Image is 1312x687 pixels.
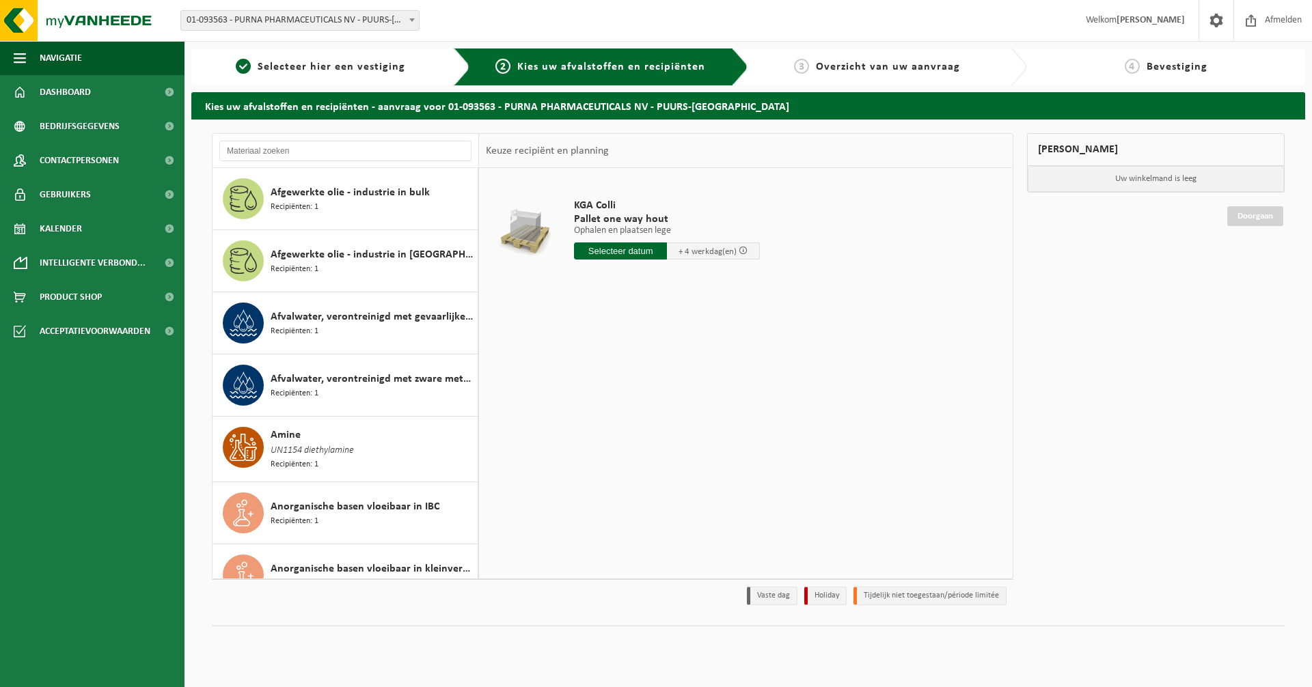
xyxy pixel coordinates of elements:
[574,226,760,236] p: Ophalen en plaatsen lege
[1027,133,1285,166] div: [PERSON_NAME]
[40,41,82,75] span: Navigatie
[198,59,443,75] a: 1Selecteer hier een vestiging
[804,587,847,605] li: Holiday
[40,246,146,280] span: Intelligente verbond...
[794,59,809,74] span: 3
[1117,15,1185,25] strong: [PERSON_NAME]
[219,141,471,161] input: Materiaal zoeken
[40,75,91,109] span: Dashboard
[271,325,318,338] span: Recipiënten: 1
[40,178,91,212] span: Gebruikers
[679,247,737,256] span: + 4 werkdag(en)
[271,247,474,263] span: Afgewerkte olie - industrie in [GEOGRAPHIC_DATA]
[236,59,251,74] span: 1
[574,199,760,212] span: KGA Colli
[853,587,1007,605] li: Tijdelijk niet toegestaan/période limitée
[213,168,478,230] button: Afgewerkte olie - industrie in bulk Recipiënten: 1
[40,314,150,348] span: Acceptatievoorwaarden
[271,309,474,325] span: Afvalwater, verontreinigd met gevaarlijke producten
[40,280,102,314] span: Product Shop
[213,354,478,417] button: Afvalwater, verontreinigd met zware metalen Recipiënten: 1
[1227,206,1283,226] a: Doorgaan
[271,577,318,590] span: Recipiënten: 2
[1028,166,1285,192] p: Uw winkelmand is leeg
[271,443,354,458] span: UN1154 diethylamine
[40,143,119,178] span: Contactpersonen
[1125,59,1140,74] span: 4
[40,212,82,246] span: Kalender
[271,201,318,214] span: Recipiënten: 1
[479,134,616,168] div: Keuze recipiënt en planning
[213,417,478,482] button: Amine UN1154 diethylamine Recipiënten: 1
[181,11,419,30] span: 01-093563 - PURNA PHARMACEUTICALS NV - PUURS-SINT-AMANDS
[213,482,478,544] button: Anorganische basen vloeibaar in IBC Recipiënten: 1
[271,263,318,276] span: Recipiënten: 1
[271,458,318,471] span: Recipiënten: 1
[271,387,318,400] span: Recipiënten: 1
[258,61,405,72] span: Selecteer hier een vestiging
[191,92,1305,119] h2: Kies uw afvalstoffen en recipiënten - aanvraag voor 01-093563 - PURNA PHARMACEUTICALS NV - PUURS-...
[271,184,430,201] span: Afgewerkte olie - industrie in bulk
[180,10,420,31] span: 01-093563 - PURNA PHARMACEUTICALS NV - PUURS-SINT-AMANDS
[271,427,301,443] span: Amine
[40,109,120,143] span: Bedrijfsgegevens
[213,292,478,354] button: Afvalwater, verontreinigd met gevaarlijke producten Recipiënten: 1
[271,499,439,515] span: Anorganische basen vloeibaar in IBC
[747,587,797,605] li: Vaste dag
[574,212,760,226] span: Pallet one way hout
[7,657,228,687] iframe: chat widget
[1147,61,1207,72] span: Bevestiging
[271,515,318,528] span: Recipiënten: 1
[517,61,705,72] span: Kies uw afvalstoffen en recipiënten
[213,544,478,606] button: Anorganische basen vloeibaar in kleinverpakking Recipiënten: 2
[271,371,474,387] span: Afvalwater, verontreinigd met zware metalen
[271,561,474,577] span: Anorganische basen vloeibaar in kleinverpakking
[495,59,510,74] span: 2
[213,230,478,292] button: Afgewerkte olie - industrie in [GEOGRAPHIC_DATA] Recipiënten: 1
[574,242,667,260] input: Selecteer datum
[816,61,960,72] span: Overzicht van uw aanvraag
